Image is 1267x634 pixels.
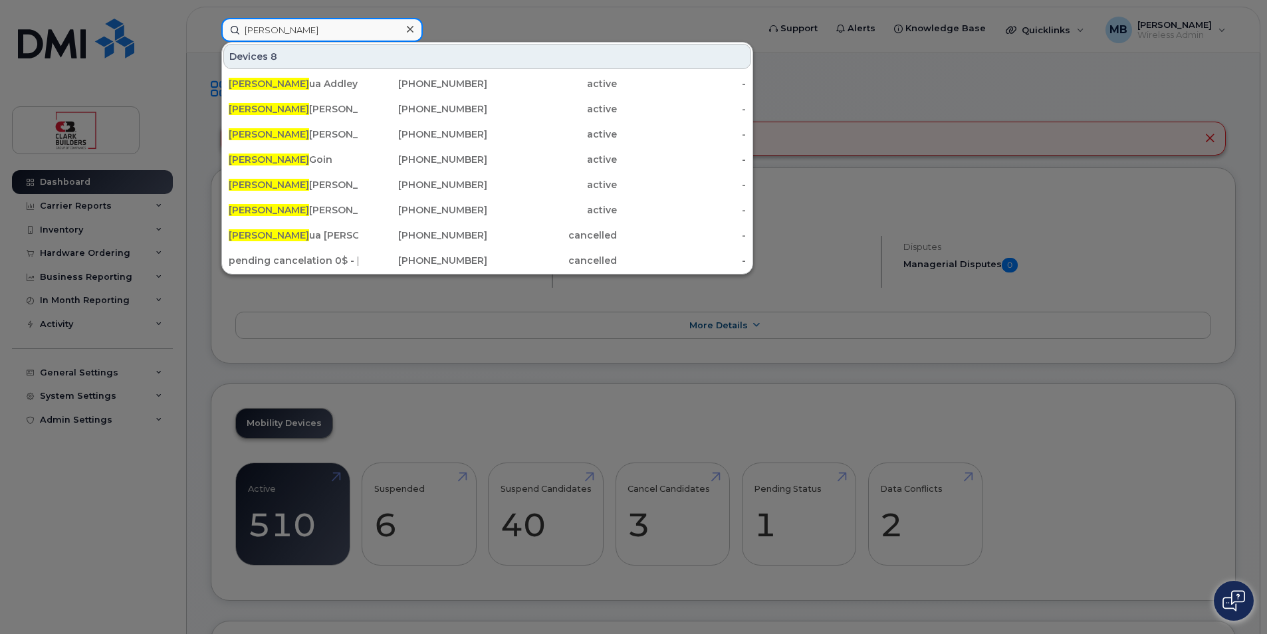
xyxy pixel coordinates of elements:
[617,254,747,267] div: -
[617,178,747,191] div: -
[229,229,358,242] div: ua [PERSON_NAME]
[223,173,751,197] a: [PERSON_NAME][PERSON_NAME] iPad[PHONE_NUMBER]active-
[229,254,358,267] div: pending cancelation 0$ - [DATE] Addley -
[271,50,277,63] span: 8
[617,229,747,242] div: -
[487,102,617,116] div: active
[223,223,751,247] a: [PERSON_NAME]ua [PERSON_NAME][PHONE_NUMBER]cancelled-
[229,102,358,116] div: [PERSON_NAME]
[229,77,358,90] div: ua Addley
[358,178,488,191] div: [PHONE_NUMBER]
[358,229,488,242] div: [PHONE_NUMBER]
[487,203,617,217] div: active
[223,72,751,96] a: [PERSON_NAME]ua Addley[PHONE_NUMBER]active-
[229,103,309,115] span: [PERSON_NAME]
[229,154,309,165] span: [PERSON_NAME]
[229,178,358,191] div: [PERSON_NAME] iPad
[487,229,617,242] div: cancelled
[229,229,309,241] span: [PERSON_NAME]
[223,249,751,272] a: pending cancelation 0$ - [DATE]Addley -[PHONE_NUMBER]cancelled-
[487,178,617,191] div: active
[223,148,751,171] a: [PERSON_NAME]Goin[PHONE_NUMBER]active-
[487,77,617,90] div: active
[617,203,747,217] div: -
[223,44,751,69] div: Devices
[229,128,309,140] span: [PERSON_NAME]
[487,254,617,267] div: cancelled
[617,77,747,90] div: -
[229,78,309,90] span: [PERSON_NAME]
[617,153,747,166] div: -
[229,153,358,166] div: Goin
[229,128,358,141] div: [PERSON_NAME]
[229,179,309,191] span: [PERSON_NAME]
[223,198,751,222] a: [PERSON_NAME][PERSON_NAME][PHONE_NUMBER]active-
[223,122,751,146] a: [PERSON_NAME][PERSON_NAME][PHONE_NUMBER]active-
[229,203,358,217] div: [PERSON_NAME]
[358,128,488,141] div: [PHONE_NUMBER]
[487,128,617,141] div: active
[1222,590,1245,611] img: Open chat
[358,77,488,90] div: [PHONE_NUMBER]
[358,203,488,217] div: [PHONE_NUMBER]
[487,153,617,166] div: active
[223,97,751,121] a: [PERSON_NAME][PERSON_NAME][PHONE_NUMBER]active-
[358,254,488,267] div: [PHONE_NUMBER]
[358,153,488,166] div: [PHONE_NUMBER]
[358,102,488,116] div: [PHONE_NUMBER]
[617,128,747,141] div: -
[229,204,309,216] span: [PERSON_NAME]
[617,102,747,116] div: -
